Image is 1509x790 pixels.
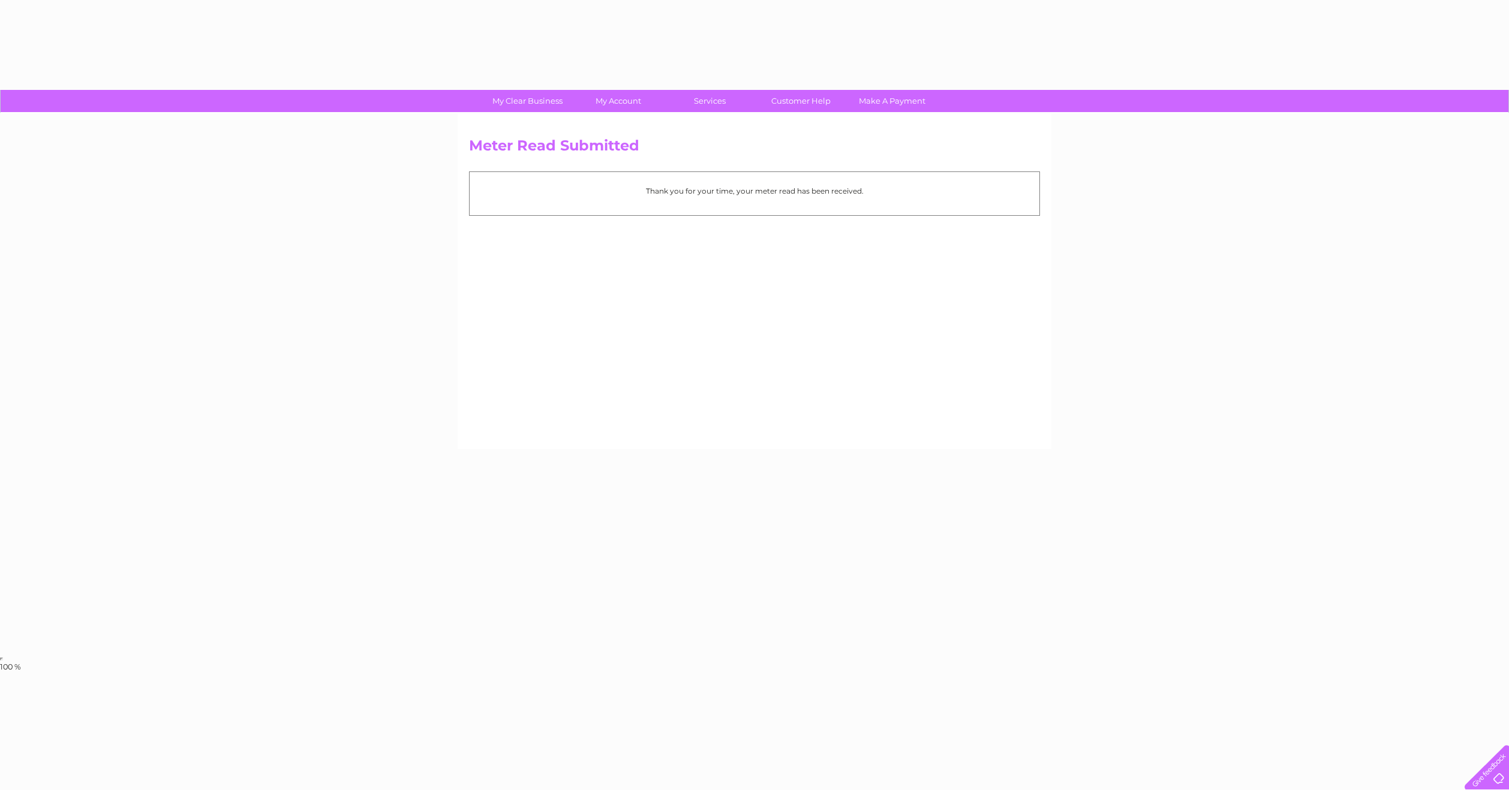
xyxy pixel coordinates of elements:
a: Services [660,90,759,112]
a: Make A Payment [843,90,942,112]
h2: Meter Read Submitted [469,137,1040,160]
a: My Account [569,90,668,112]
a: My Clear Business [478,90,577,112]
a: Customer Help [752,90,850,112]
p: Thank you for your time, your meter read has been received. [476,185,1033,197]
